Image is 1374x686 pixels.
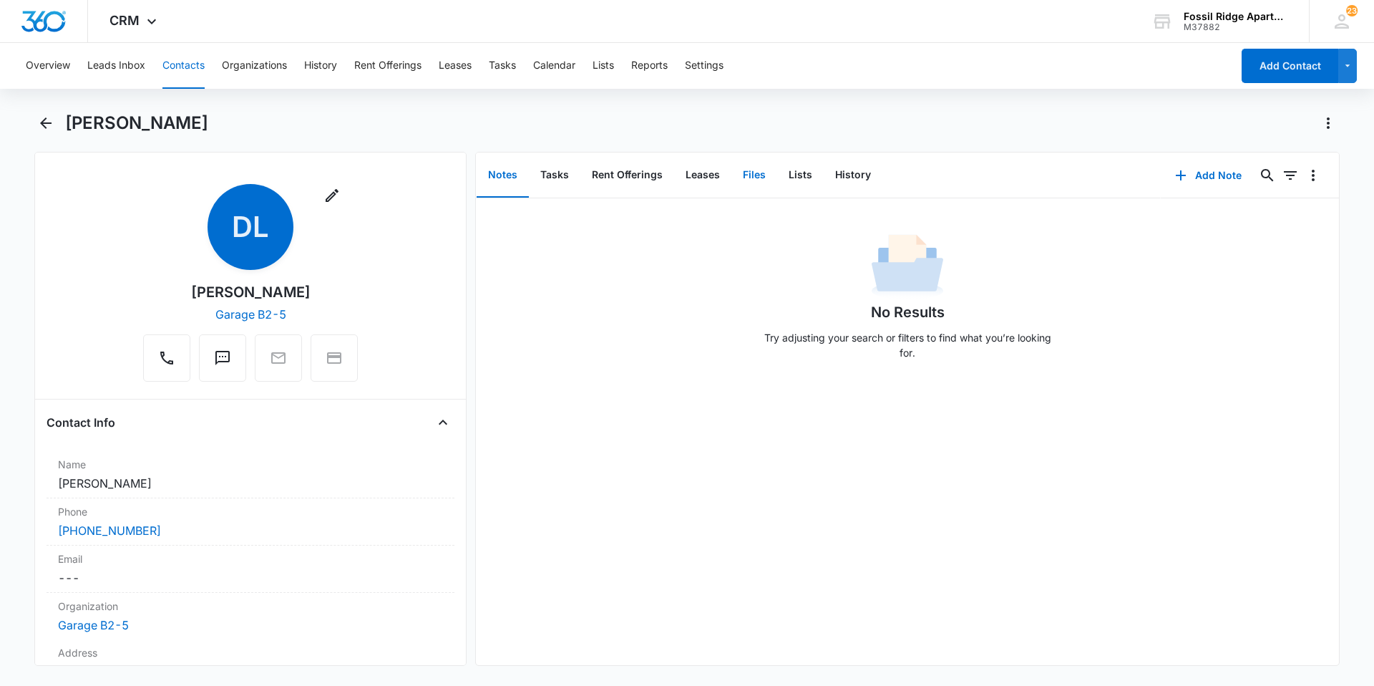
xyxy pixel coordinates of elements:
[26,43,70,89] button: Overview
[58,475,443,492] dd: [PERSON_NAME]
[533,43,575,89] button: Calendar
[215,307,286,322] a: Garage B2-5
[439,43,472,89] button: Leases
[87,43,145,89] button: Leads Inbox
[580,153,674,198] button: Rent Offerings
[1242,49,1338,83] button: Add Contact
[871,301,945,323] h1: No Results
[58,522,161,539] a: [PHONE_NUMBER]
[1184,11,1288,22] div: account name
[222,43,287,89] button: Organizations
[1346,5,1358,16] div: notifications count
[489,43,516,89] button: Tasks
[58,663,443,680] dd: ---
[199,357,246,369] a: Text
[529,153,580,198] button: Tasks
[593,43,614,89] button: Lists
[824,153,882,198] button: History
[58,645,443,660] label: Address
[1317,112,1340,135] button: Actions
[477,153,529,198] button: Notes
[58,599,443,614] label: Organization
[65,112,208,134] h1: [PERSON_NAME]
[731,153,777,198] button: Files
[47,498,454,546] div: Phone[PHONE_NUMBER]
[58,551,443,566] label: Email
[757,330,1058,360] p: Try adjusting your search or filters to find what you’re looking for.
[304,43,337,89] button: History
[143,334,190,382] button: Call
[47,451,454,498] div: Name[PERSON_NAME]
[631,43,668,89] button: Reports
[432,411,454,434] button: Close
[58,457,443,472] label: Name
[777,153,824,198] button: Lists
[199,334,246,382] button: Text
[47,414,115,431] h4: Contact Info
[162,43,205,89] button: Contacts
[34,112,57,135] button: Back
[58,618,129,632] a: Garage B2-5
[354,43,422,89] button: Rent Offerings
[143,357,190,369] a: Call
[109,13,140,28] span: CRM
[872,230,943,301] img: No Data
[58,569,443,586] dd: ---
[191,281,311,303] div: [PERSON_NAME]
[208,184,293,270] span: DL
[674,153,731,198] button: Leases
[1346,5,1358,16] span: 23
[1161,158,1256,193] button: Add Note
[47,593,454,639] div: OrganizationGarage B2-5
[1256,164,1279,187] button: Search...
[685,43,723,89] button: Settings
[1302,164,1325,187] button: Overflow Menu
[58,504,443,519] label: Phone
[1279,164,1302,187] button: Filters
[1184,22,1288,32] div: account id
[47,546,454,593] div: Email---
